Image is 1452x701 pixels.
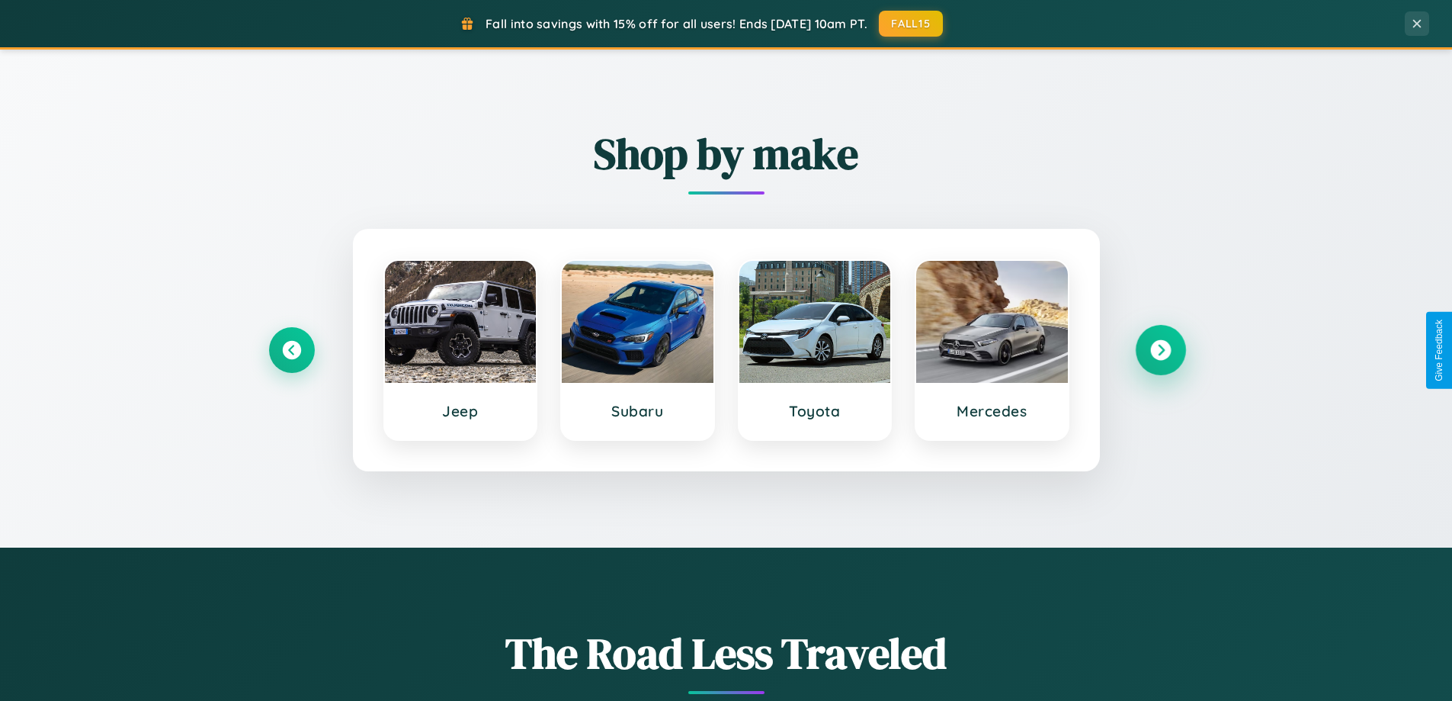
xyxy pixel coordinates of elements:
[755,402,876,420] h3: Toyota
[931,402,1053,420] h3: Mercedes
[269,624,1184,683] h1: The Road Less Traveled
[577,402,698,420] h3: Subaru
[269,124,1184,183] h2: Shop by make
[1434,320,1444,381] div: Give Feedback
[400,402,521,420] h3: Jeep
[879,11,943,37] button: FALL15
[486,16,867,31] span: Fall into savings with 15% off for all users! Ends [DATE] 10am PT.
